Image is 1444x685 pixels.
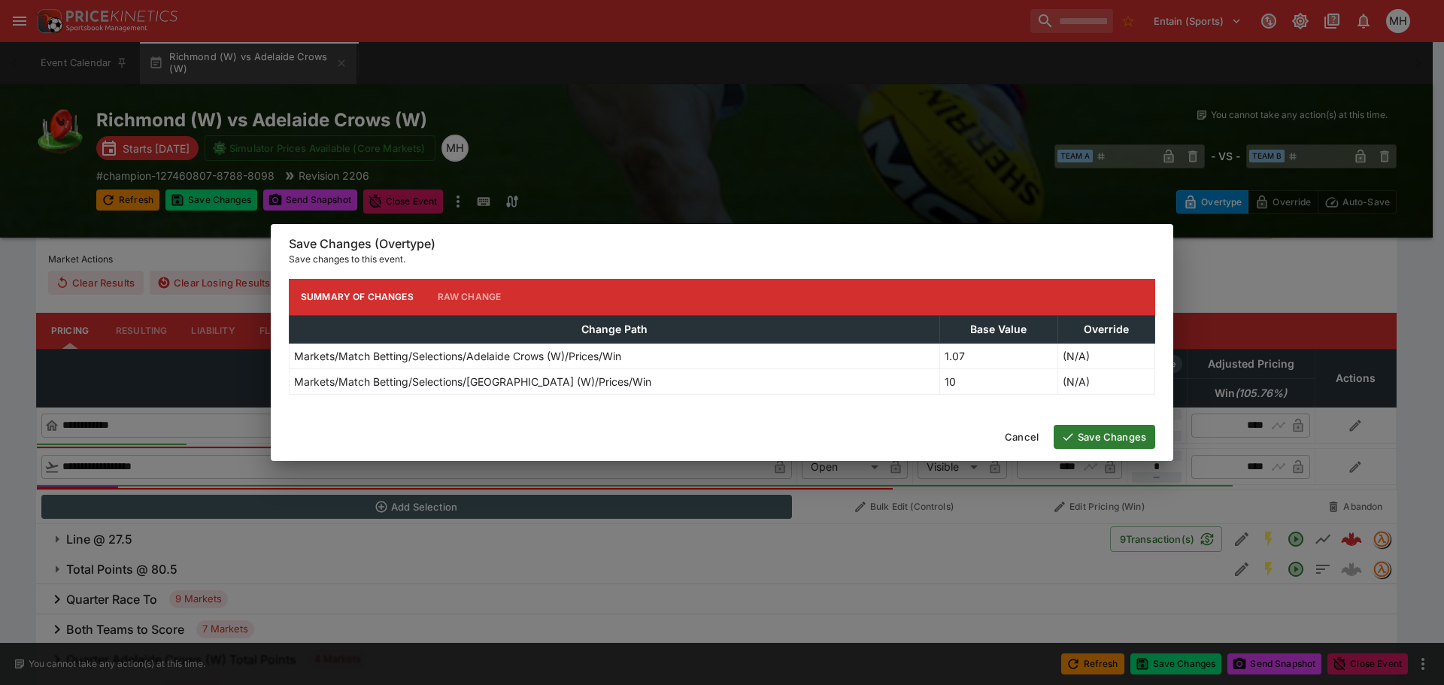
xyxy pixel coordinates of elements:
p: Markets/Match Betting/Selections/[GEOGRAPHIC_DATA] (W)/Prices/Win [294,374,651,389]
th: Override [1057,315,1154,343]
th: Change Path [290,315,940,343]
button: Raw Change [426,279,514,315]
button: Save Changes [1054,425,1155,449]
p: Save changes to this event. [289,252,1155,267]
td: (N/A) [1057,343,1154,368]
button: Cancel [996,425,1048,449]
td: 10 [940,368,1057,394]
h6: Save Changes (Overtype) [289,236,1155,252]
p: Markets/Match Betting/Selections/Adelaide Crows (W)/Prices/Win [294,348,621,364]
button: Summary of Changes [289,279,426,315]
td: (N/A) [1057,368,1154,394]
th: Base Value [940,315,1057,343]
td: 1.07 [940,343,1057,368]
